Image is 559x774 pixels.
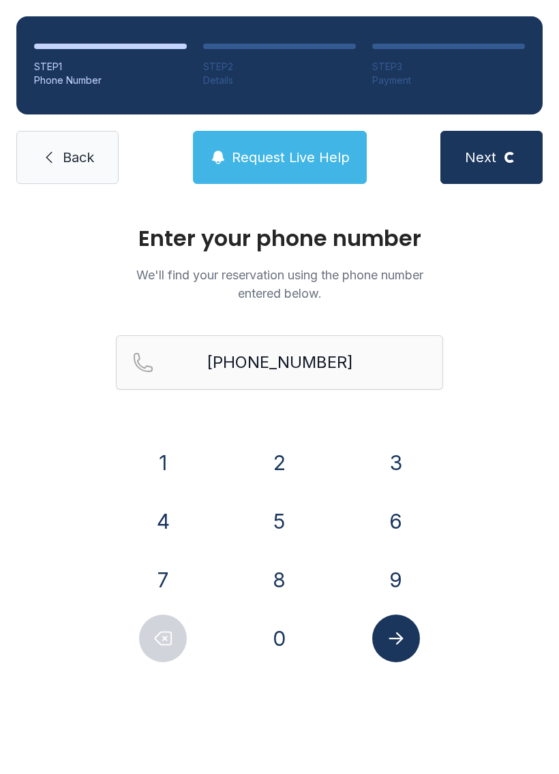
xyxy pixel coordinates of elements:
[116,335,443,390] input: Reservation phone number
[203,74,356,87] div: Details
[203,60,356,74] div: STEP 2
[139,497,187,545] button: 4
[256,615,303,662] button: 0
[34,74,187,87] div: Phone Number
[63,148,94,167] span: Back
[372,60,525,74] div: STEP 3
[139,439,187,486] button: 1
[139,556,187,604] button: 7
[372,615,420,662] button: Submit lookup form
[465,148,496,167] span: Next
[116,266,443,303] p: We'll find your reservation using the phone number entered below.
[232,148,350,167] span: Request Live Help
[372,497,420,545] button: 6
[256,497,303,545] button: 5
[139,615,187,662] button: Delete number
[372,439,420,486] button: 3
[34,60,187,74] div: STEP 1
[256,556,303,604] button: 8
[372,74,525,87] div: Payment
[256,439,303,486] button: 2
[372,556,420,604] button: 9
[116,228,443,249] h1: Enter your phone number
